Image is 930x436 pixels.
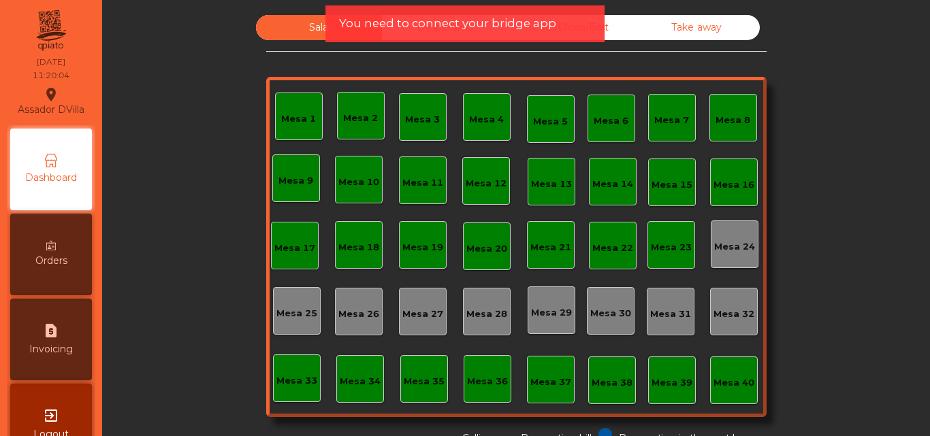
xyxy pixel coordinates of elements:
[652,178,692,192] div: Mesa 15
[276,307,317,320] div: Mesa 25
[402,241,443,254] div: Mesa 19
[276,374,317,388] div: Mesa 33
[594,114,628,128] div: Mesa 6
[33,69,69,82] div: 11:20:04
[531,178,572,191] div: Mesa 13
[340,375,381,388] div: Mesa 34
[29,342,73,356] span: Invoicing
[256,15,382,40] div: Sala
[716,114,750,127] div: Mesa 8
[343,112,378,125] div: Mesa 2
[469,113,504,127] div: Mesa 4
[25,171,77,185] span: Dashboard
[652,376,692,390] div: Mesa 39
[18,84,84,118] div: Assador DVilla
[405,113,440,127] div: Mesa 3
[714,240,755,254] div: Mesa 24
[35,254,67,268] span: Orders
[533,115,568,129] div: Mesa 5
[466,307,507,321] div: Mesa 28
[592,376,632,390] div: Mesa 38
[713,178,754,192] div: Mesa 16
[338,241,379,254] div: Mesa 18
[466,242,507,256] div: Mesa 20
[592,178,633,191] div: Mesa 14
[651,241,692,254] div: Mesa 23
[402,307,443,321] div: Mesa 27
[43,407,59,424] i: exit_to_app
[654,114,689,127] div: Mesa 7
[402,176,443,190] div: Mesa 11
[43,86,59,103] i: location_on
[531,306,572,320] div: Mesa 29
[281,112,316,126] div: Mesa 1
[274,241,315,255] div: Mesa 17
[530,375,571,389] div: Mesa 37
[634,15,760,40] div: Take away
[466,177,507,190] div: Mesa 12
[34,7,67,54] img: qpiato
[467,375,508,388] div: Mesa 36
[530,241,571,254] div: Mesa 21
[278,174,313,188] div: Mesa 9
[338,175,379,189] div: Mesa 10
[338,307,379,321] div: Mesa 26
[37,56,65,68] div: [DATE]
[339,15,556,32] span: You need to connect your bridge app
[713,376,754,390] div: Mesa 40
[713,307,754,321] div: Mesa 32
[650,307,691,321] div: Mesa 31
[590,307,631,320] div: Mesa 30
[43,322,59,339] i: request_page
[592,241,633,255] div: Mesa 22
[404,375,445,388] div: Mesa 35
